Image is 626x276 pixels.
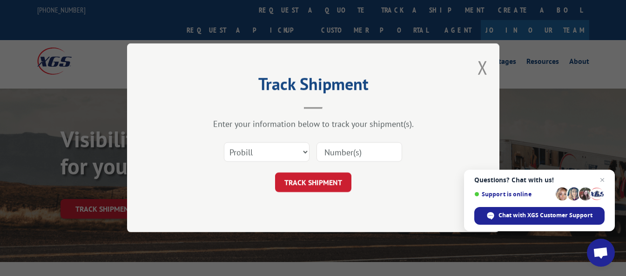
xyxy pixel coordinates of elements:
[597,174,608,186] span: Close chat
[474,191,552,198] span: Support is online
[275,173,351,193] button: TRACK SHIPMENT
[474,207,605,225] div: Chat with XGS Customer Support
[474,176,605,184] span: Questions? Chat with us!
[316,143,402,162] input: Number(s)
[587,239,615,267] div: Open chat
[174,77,453,95] h2: Track Shipment
[478,55,488,80] button: Close modal
[174,119,453,130] div: Enter your information below to track your shipment(s).
[498,211,592,220] span: Chat with XGS Customer Support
